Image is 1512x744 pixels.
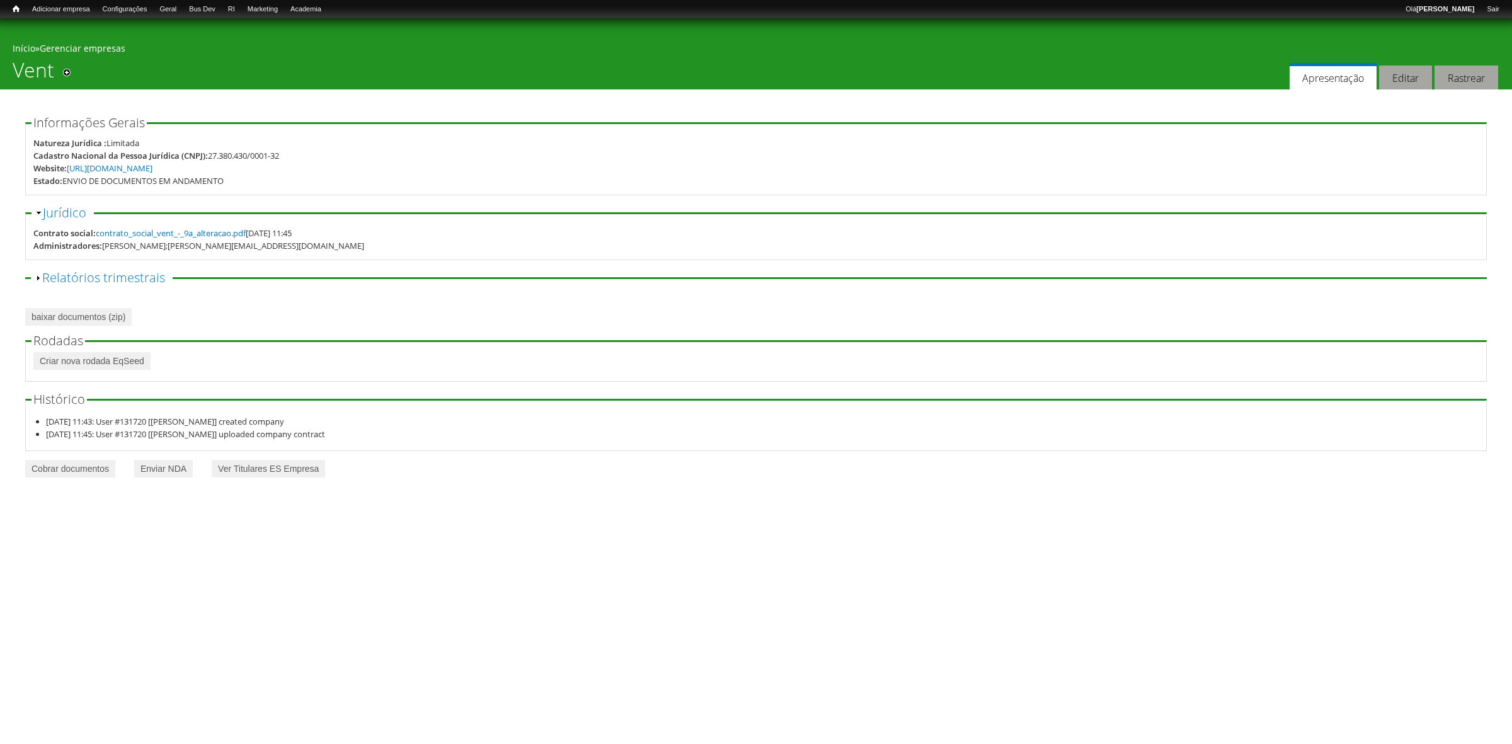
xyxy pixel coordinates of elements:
div: ENVIO DE DOCUMENTOS EM ANDAMENTO [62,175,224,187]
a: Bus Dev [183,3,222,16]
a: [URL][DOMAIN_NAME] [67,163,152,174]
div: Limitada [106,137,139,149]
a: Criar nova rodada EqSeed [33,352,151,370]
div: Contrato social: [33,227,96,239]
a: Marketing [241,3,284,16]
a: Adicionar empresa [26,3,96,16]
span: [DATE] 11:45 [96,227,292,239]
a: Sair [1480,3,1506,16]
a: Olá[PERSON_NAME] [1399,3,1480,16]
a: RI [222,3,241,16]
a: Editar [1379,66,1432,90]
div: » [13,42,1499,58]
a: Cobrar documentos [25,460,115,478]
div: Website: [33,162,67,175]
div: Natureza Jurídica : [33,137,106,149]
li: [DATE] 11:43: User #131720 [[PERSON_NAME]] created company [46,415,1479,428]
span: Histórico [33,391,85,408]
a: Enviar NDA [134,460,193,478]
a: Rastrear [1435,66,1498,90]
a: Academia [284,3,328,16]
span: Rodadas [33,332,83,349]
a: Ver Titulares ES Empresa [212,460,325,478]
a: Apresentação [1290,63,1377,90]
a: Início [6,3,26,15]
a: Jurídico [43,204,86,221]
a: Início [13,42,35,54]
a: Geral [153,3,183,16]
span: Início [13,4,20,13]
span: Informações Gerais [33,114,145,131]
strong: [PERSON_NAME] [1416,5,1474,13]
li: [DATE] 11:45: User #131720 [[PERSON_NAME]] uploaded company contract [46,428,1479,440]
div: Estado: [33,175,62,187]
h1: Vent [13,58,54,89]
div: 27.380.430/0001-32 [208,149,279,162]
div: Cadastro Nacional da Pessoa Jurídica (CNPJ): [33,149,208,162]
a: Gerenciar empresas [40,42,125,54]
a: baixar documentos (zip) [25,308,132,326]
div: Administradores: [33,239,102,252]
a: Relatórios trimestrais [42,269,165,286]
a: contrato_social_vent_-_9a_alteracao.pdf [96,227,246,239]
div: [PERSON_NAME];[PERSON_NAME][EMAIL_ADDRESS][DOMAIN_NAME] [102,239,364,252]
a: Configurações [96,3,154,16]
